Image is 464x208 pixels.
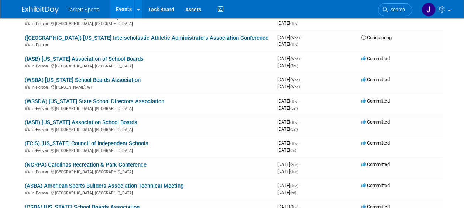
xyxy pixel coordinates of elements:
[25,190,271,195] div: [GEOGRAPHIC_DATA], [GEOGRAPHIC_DATA]
[22,6,59,14] img: ExhibitDay
[290,141,298,145] span: (Thu)
[378,3,412,16] a: Search
[31,148,50,153] span: In-Person
[31,106,50,111] span: In-Person
[25,170,30,173] img: In-Person Event
[25,63,271,69] div: [GEOGRAPHIC_DATA], [GEOGRAPHIC_DATA]
[31,170,50,174] span: In-Person
[31,85,50,90] span: In-Person
[290,21,298,25] span: (Thu)
[25,169,271,174] div: [GEOGRAPHIC_DATA], [GEOGRAPHIC_DATA]
[25,64,30,67] img: In-Person Event
[277,77,302,82] span: [DATE]
[31,191,50,195] span: In-Person
[277,126,298,132] span: [DATE]
[277,20,298,26] span: [DATE]
[422,3,436,17] img: Jeremy Vega
[25,162,147,168] a: (NCRPA) Carolinas Recreation & Park Conference
[25,127,30,131] img: In-Person Event
[290,163,298,167] span: (Sun)
[25,191,30,194] img: In-Person Event
[361,140,390,146] span: Committed
[31,42,50,47] span: In-Person
[361,162,390,167] span: Committed
[277,84,300,89] span: [DATE]
[25,148,30,152] img: In-Person Event
[25,21,30,25] img: In-Person Event
[31,21,50,26] span: In-Person
[25,56,144,62] a: (IASB) [US_STATE] Association of School Boards
[290,127,298,131] span: (Sat)
[277,56,302,61] span: [DATE]
[31,127,50,132] span: In-Person
[277,140,300,146] span: [DATE]
[277,105,298,111] span: [DATE]
[290,184,298,188] span: (Tue)
[290,191,296,195] span: (Fri)
[25,126,271,132] div: [GEOGRAPHIC_DATA], [GEOGRAPHIC_DATA]
[290,64,298,68] span: (Thu)
[277,183,300,188] span: [DATE]
[299,183,300,188] span: -
[290,148,296,152] span: (Fri)
[25,98,164,105] a: (WSSDA) [US_STATE] State School Directors Association
[25,77,141,83] a: (WSBA) [US_STATE] School Boards Association
[301,77,302,82] span: -
[301,56,302,61] span: -
[277,169,298,174] span: [DATE]
[361,98,390,104] span: Committed
[277,147,296,153] span: [DATE]
[301,35,302,40] span: -
[25,147,271,153] div: [GEOGRAPHIC_DATA], [GEOGRAPHIC_DATA]
[290,106,298,110] span: (Sat)
[25,140,148,147] a: (FCIS) [US_STATE] Council of Independent Schools
[25,84,271,90] div: [PERSON_NAME], WY
[25,106,30,110] img: In-Person Event
[25,119,137,126] a: (IASB) [US_STATE] Association School Boards
[25,35,268,41] a: ([GEOGRAPHIC_DATA]) [US_STATE] Interscholastic Athletic Administrators Association Conference
[31,64,50,69] span: In-Person
[25,105,271,111] div: [GEOGRAPHIC_DATA], [GEOGRAPHIC_DATA]
[361,35,392,40] span: Considering
[290,42,298,46] span: (Thu)
[290,57,300,61] span: (Wed)
[277,98,300,104] span: [DATE]
[388,7,405,13] span: Search
[25,85,30,89] img: In-Person Event
[277,35,302,40] span: [DATE]
[25,42,30,46] img: In-Person Event
[68,7,99,13] span: Tarkett Sports
[299,98,300,104] span: -
[361,119,390,125] span: Committed
[277,63,298,68] span: [DATE]
[290,99,298,103] span: (Thu)
[290,85,300,89] span: (Wed)
[299,162,300,167] span: -
[277,190,296,195] span: [DATE]
[290,36,300,40] span: (Wed)
[277,119,300,125] span: [DATE]
[277,41,298,47] span: [DATE]
[361,56,390,61] span: Committed
[277,162,300,167] span: [DATE]
[290,78,300,82] span: (Wed)
[299,140,300,146] span: -
[299,119,300,125] span: -
[25,183,183,189] a: (ASBA) American Sports Builders Association Technical Meeting
[361,183,390,188] span: Committed
[290,170,298,174] span: (Tue)
[290,120,298,124] span: (Thu)
[25,20,271,26] div: [GEOGRAPHIC_DATA], [GEOGRAPHIC_DATA]
[361,77,390,82] span: Committed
